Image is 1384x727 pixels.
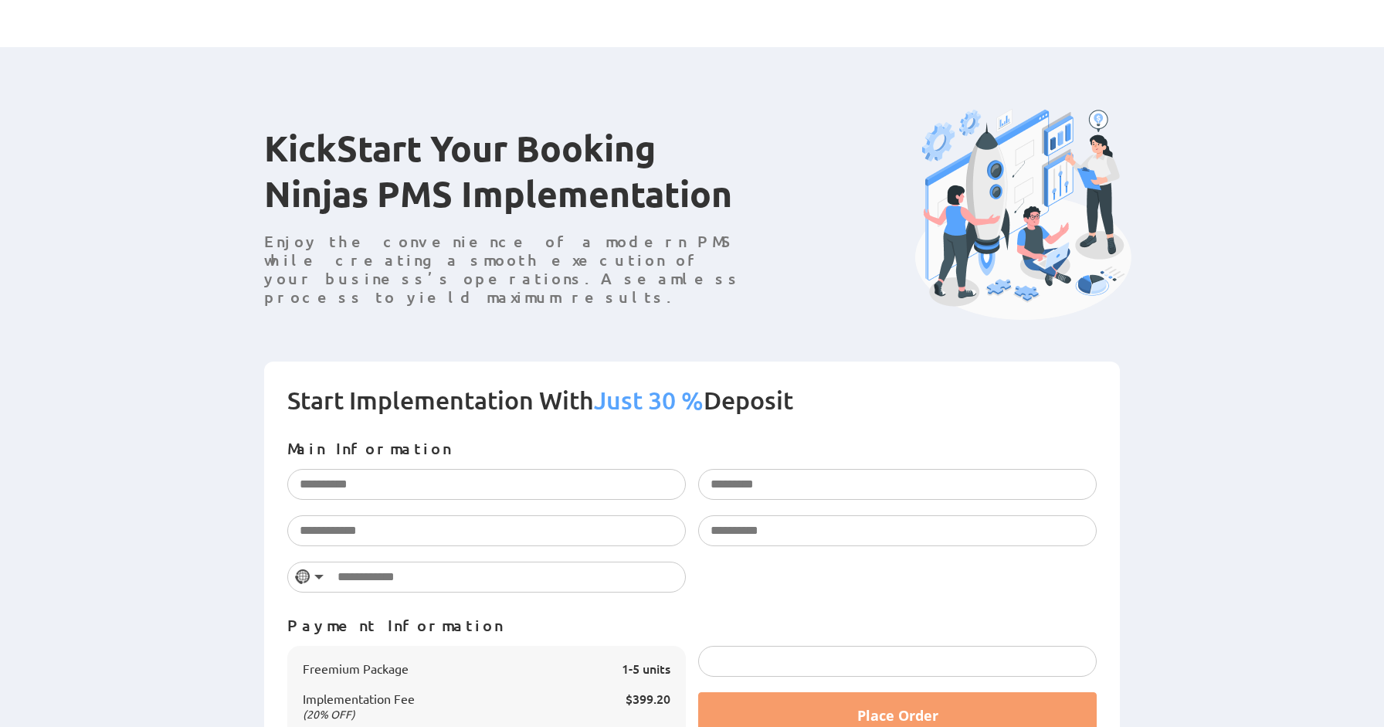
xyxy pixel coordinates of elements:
button: Selected country [288,562,331,592]
span: Freemium Package [303,661,409,676]
p: Payment Information [287,616,1097,634]
span: Implementation Fee [303,691,415,721]
p: Main Information [287,439,1097,457]
span: (20% OFF) [303,707,355,721]
h1: KickStart Your Booking Ninjas PMS Implementation [264,125,758,232]
span: $399.20 [626,690,670,707]
img: Booking Ninjas PMS Implementation [915,109,1131,320]
span: Just 30 % [594,385,704,415]
iframe: Secure payment input frame [711,654,1084,669]
h2: Start Implementation With Deposit [287,385,1097,439]
span: Place Order [857,706,938,725]
span: 1-5 units [622,661,670,676]
p: Enjoy the convenience of a modern PMS while creating a smooth execution of your business’s operat... [264,232,758,306]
